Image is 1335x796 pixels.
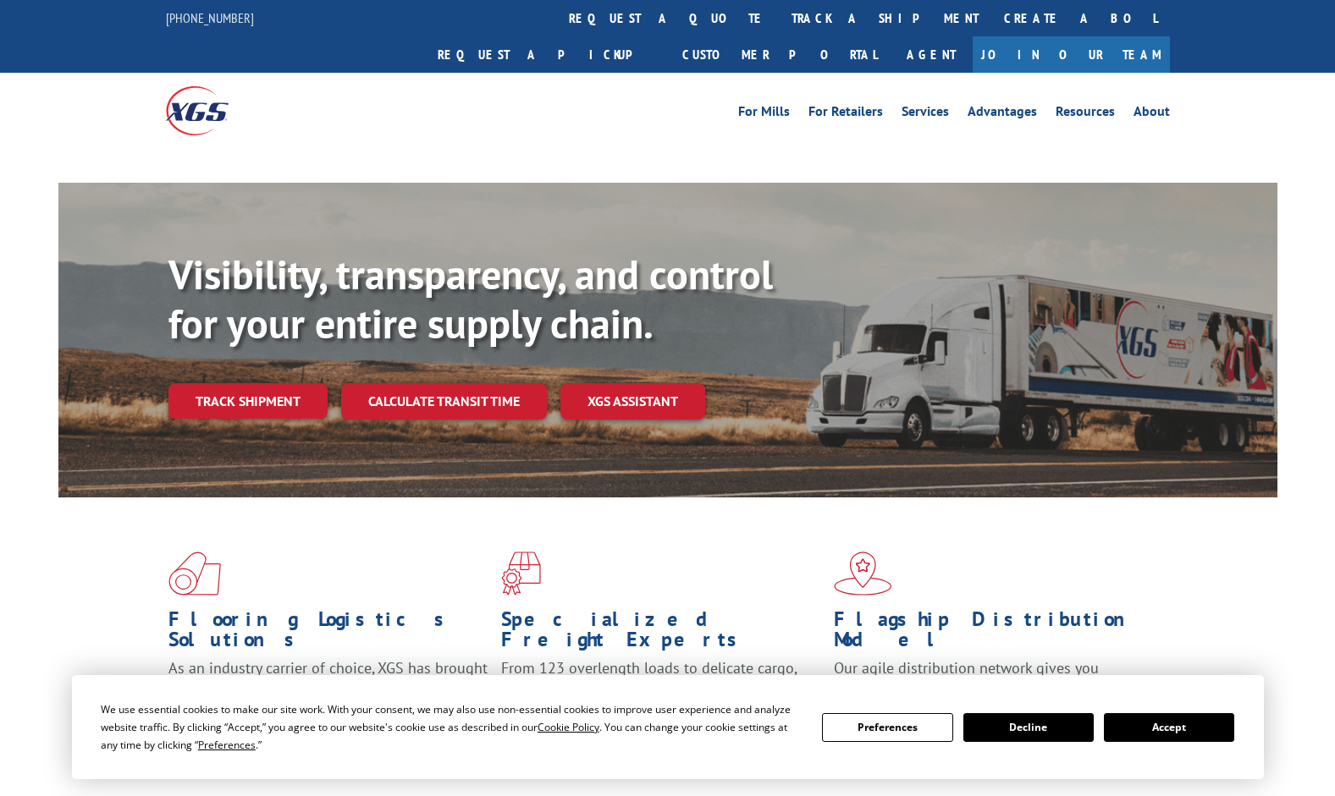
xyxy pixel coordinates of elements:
[738,105,790,124] a: For Mills
[834,609,1154,658] h1: Flagship Distribution Model
[501,609,821,658] h1: Specialized Freight Experts
[101,700,802,754] div: We use essential cookies to make our site work. With your consent, we may also use non-essential ...
[1134,105,1170,124] a: About
[168,658,488,718] span: As an industry carrier of choice, XGS has brought innovation and dedication to flooring logistics...
[72,675,1264,779] div: Cookie Consent Prompt
[538,720,599,734] span: Cookie Policy
[168,552,221,596] img: xgs-icon-total-supply-chain-intelligence-red
[425,36,670,73] a: Request a pickup
[341,383,547,420] a: Calculate transit time
[890,36,973,73] a: Agent
[808,105,883,124] a: For Retailers
[168,383,328,419] a: Track shipment
[501,552,541,596] img: xgs-icon-focused-on-flooring-red
[168,609,488,658] h1: Flooring Logistics Solutions
[963,713,1094,742] button: Decline
[560,383,705,420] a: XGS ASSISTANT
[902,105,949,124] a: Services
[168,248,773,349] b: Visibility, transparency, and control for your entire supply chain.
[198,738,256,752] span: Preferences
[968,105,1037,124] a: Advantages
[670,36,890,73] a: Customer Portal
[1056,105,1115,124] a: Resources
[166,9,254,26] a: [PHONE_NUMBER]
[834,552,892,596] img: xgs-icon-flagship-distribution-model-red
[1104,713,1234,742] button: Accept
[822,713,952,742] button: Preferences
[973,36,1170,73] a: Join Our Team
[834,658,1145,698] span: Our agile distribution network gives you nationwide inventory management on demand.
[501,658,821,733] p: From 123 overlength loads to delicate cargo, our experienced staff knows the best way to move you...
